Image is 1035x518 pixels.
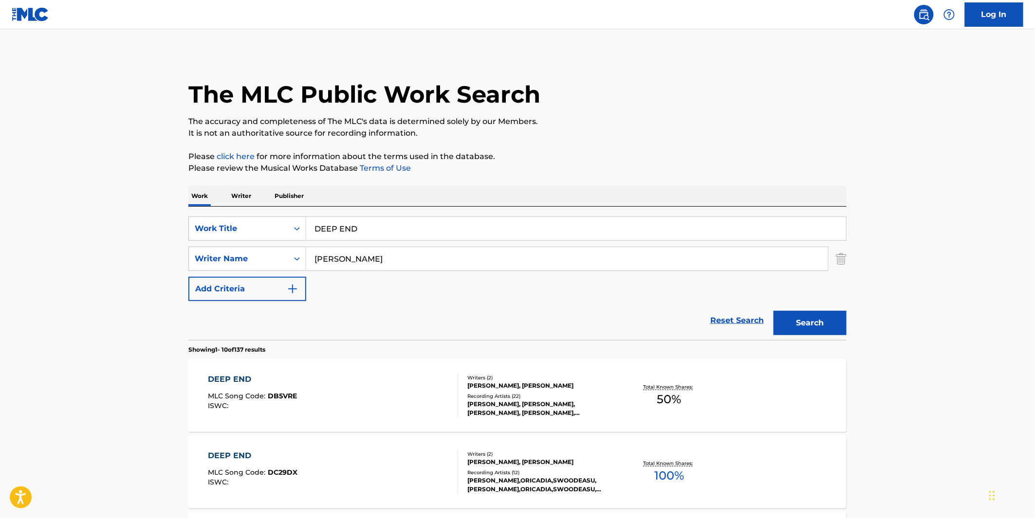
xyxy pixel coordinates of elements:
div: Recording Artists ( 22 ) [467,393,614,400]
div: DEEP END [208,374,297,385]
span: MLC Song Code : [208,392,268,400]
div: Writers ( 2 ) [467,374,614,381]
a: click here [217,152,255,161]
div: Recording Artists ( 12 ) [467,469,614,476]
p: Total Known Shares: [643,460,695,467]
div: Writers ( 2 ) [467,450,614,458]
p: Please review the Musical Works Database [188,162,847,174]
div: [PERSON_NAME], [PERSON_NAME] [467,381,614,390]
img: help [943,9,955,20]
span: DB5VRE [268,392,297,400]
div: [PERSON_NAME],ORICADIA,SWOODEASU, [PERSON_NAME],ORICADIA,SWOODEASU, [PERSON_NAME]|ORICADIA, [PERS... [467,476,614,494]
h1: The MLC Public Work Search [188,80,540,109]
div: Work Title [195,223,282,234]
p: Please for more information about the terms used in the database. [188,151,847,162]
p: Total Known Shares: [643,383,695,391]
iframe: Chat Widget [986,471,1035,518]
div: [PERSON_NAME], [PERSON_NAME], [PERSON_NAME], [PERSON_NAME], [PERSON_NAME] [467,400,614,417]
a: Reset Search [705,310,769,331]
img: MLC Logo [12,7,49,21]
form: Search Form [188,216,847,340]
div: Drag [989,481,995,510]
span: DC29DX [268,468,298,477]
a: DEEP ENDMLC Song Code:DC29DXISWC:Writers (2)[PERSON_NAME], [PERSON_NAME]Recording Artists (12)[PE... [188,435,847,508]
span: 100 % [654,467,684,484]
span: ISWC : [208,401,231,410]
span: MLC Song Code : [208,468,268,477]
p: Work [188,186,211,206]
p: The accuracy and completeness of The MLC's data is determined solely by our Members. [188,116,847,127]
a: Terms of Use [358,163,411,173]
div: DEEP END [208,450,298,462]
a: Public Search [914,5,934,24]
p: Writer [228,186,254,206]
p: It is not an authoritative source for recording information. [188,127,847,139]
span: 50 % [657,391,682,408]
div: Writer Name [195,253,282,265]
div: [PERSON_NAME], [PERSON_NAME] [467,458,614,466]
button: Search [774,311,847,335]
p: Showing 1 - 10 of 137 results [188,345,265,354]
a: Log In [965,2,1023,27]
span: ISWC : [208,478,231,486]
img: Delete Criterion [836,247,847,271]
a: DEEP ENDMLC Song Code:DB5VREISWC:Writers (2)[PERSON_NAME], [PERSON_NAME]Recording Artists (22)[PE... [188,359,847,432]
img: search [918,9,930,20]
img: 9d2ae6d4665cec9f34b9.svg [287,283,298,295]
button: Add Criteria [188,277,306,301]
div: Help [940,5,959,24]
p: Publisher [272,186,307,206]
